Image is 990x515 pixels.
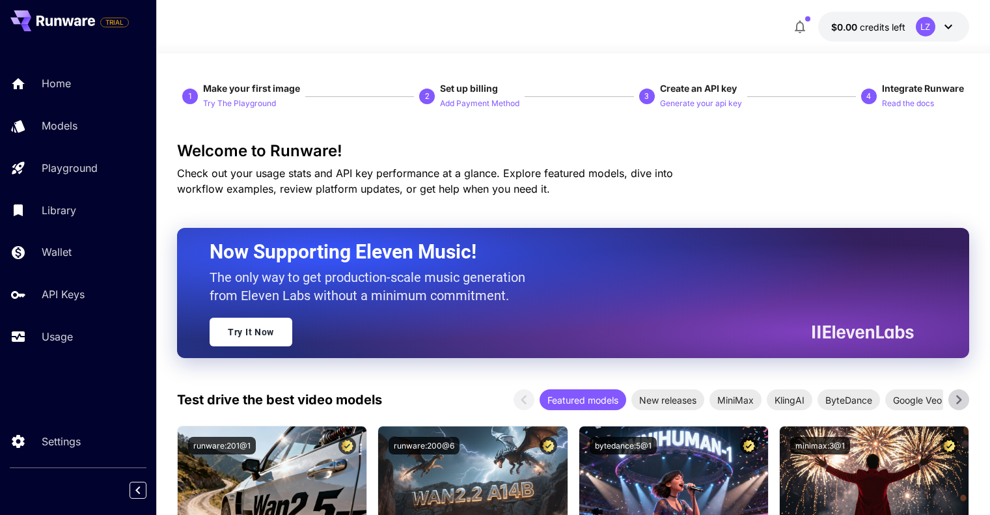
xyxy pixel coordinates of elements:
div: $0.00 [831,20,905,34]
button: runware:200@6 [389,437,460,454]
button: runware:201@1 [188,437,256,454]
span: Make your first image [203,83,300,94]
button: Certified Model – Vetted for best performance and includes a commercial license. [941,437,958,454]
p: Generate your api key [660,98,742,110]
button: bytedance:5@1 [590,437,657,454]
p: 2 [425,90,430,102]
button: Certified Model – Vetted for best performance and includes a commercial license. [338,437,356,454]
button: $0.00LZ [818,12,969,42]
span: Set up billing [440,83,498,94]
div: Collapse sidebar [139,479,156,502]
p: Read the docs [882,98,934,110]
button: minimax:3@1 [790,437,850,454]
p: Home [42,76,71,91]
div: MiniMax [709,389,762,410]
button: Generate your api key [660,95,742,111]
button: Add Payment Method [440,95,519,111]
p: Usage [42,329,73,344]
span: Google Veo [885,393,950,407]
p: Add Payment Method [440,98,519,110]
p: 4 [866,90,871,102]
div: Featured models [540,389,626,410]
span: Check out your usage stats and API key performance at a glance. Explore featured models, dive int... [177,167,673,195]
p: API Keys [42,286,85,302]
span: $0.00 [831,21,860,33]
p: The only way to get production-scale music generation from Eleven Labs without a minimum commitment. [210,268,535,305]
span: Add your payment card to enable full platform functionality. [100,14,129,30]
p: Settings [42,434,81,449]
p: Wallet [42,244,72,260]
button: Collapse sidebar [130,482,146,499]
div: KlingAI [767,389,812,410]
button: Read the docs [882,95,934,111]
button: Certified Model – Vetted for best performance and includes a commercial license. [740,437,758,454]
div: Google Veo [885,389,950,410]
span: ByteDance [818,393,880,407]
span: MiniMax [709,393,762,407]
button: Certified Model – Vetted for best performance and includes a commercial license. [540,437,557,454]
div: New releases [631,389,704,410]
button: Try The Playground [203,95,276,111]
h3: Welcome to Runware! [177,142,969,160]
p: Playground [42,160,98,176]
h2: Now Supporting Eleven Music! [210,240,904,264]
span: credits left [860,21,905,33]
a: Try It Now [210,318,292,346]
span: New releases [631,393,704,407]
span: Integrate Runware [882,83,964,94]
div: LZ [916,17,935,36]
span: KlingAI [767,393,812,407]
span: Create an API key [660,83,737,94]
span: TRIAL [101,18,128,27]
p: Try The Playground [203,98,276,110]
p: Library [42,202,76,218]
span: Featured models [540,393,626,407]
p: 3 [644,90,649,102]
p: 1 [188,90,193,102]
div: ByteDance [818,389,880,410]
p: Models [42,118,77,133]
p: Test drive the best video models [177,390,382,410]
